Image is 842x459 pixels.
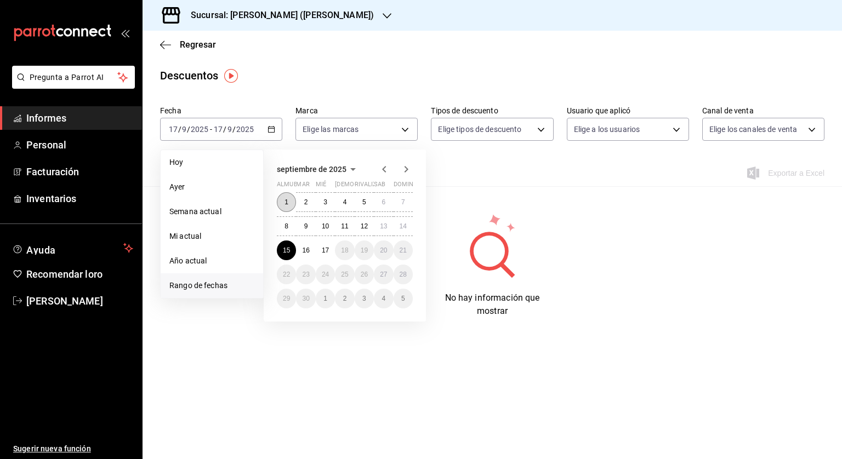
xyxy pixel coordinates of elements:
[431,106,498,115] font: Tipos de descuento
[341,271,348,278] abbr: 25 de septiembre de 2025
[322,246,329,254] abbr: 17 de septiembre de 2025
[26,193,76,204] font: Inventarios
[362,295,366,302] font: 3
[382,295,385,302] abbr: 4 de octubre de 2025
[355,289,374,308] button: 3 de octubre de 2025
[285,222,288,230] font: 8
[277,165,346,174] font: septiembre de 2025
[335,289,354,308] button: 2 de octubre de 2025
[400,222,407,230] font: 14
[401,295,405,302] font: 5
[181,125,187,134] input: --
[394,192,413,212] button: 7 de septiembre de 2025
[380,271,387,278] font: 27
[316,240,335,260] button: 17 de septiembre de 2025
[361,222,368,230] abbr: 12 de septiembre de 2025
[304,198,308,206] abbr: 2 de septiembre de 2025
[400,246,407,254] font: 21
[210,125,212,134] font: -
[355,181,385,188] font: rivalizar
[30,73,104,82] font: Pregunta a Parrot AI
[374,289,393,308] button: 4 de octubre de 2025
[277,216,296,236] button: 8 de septiembre de 2025
[394,181,420,188] font: dominio
[213,125,223,134] input: --
[335,265,354,284] button: 25 de septiembre de 2025
[343,295,347,302] font: 2
[322,222,329,230] font: 10
[296,192,315,212] button: 2 de septiembre de 2025
[335,192,354,212] button: 4 de septiembre de 2025
[380,246,387,254] font: 20
[26,139,66,151] font: Personal
[335,240,354,260] button: 18 de septiembre de 2025
[362,198,366,206] abbr: 5 de septiembre de 2025
[224,69,238,83] button: Marcador de información sobre herramientas
[295,106,318,115] font: Marca
[302,246,309,254] font: 16
[341,246,348,254] abbr: 18 de septiembre de 2025
[316,181,326,188] font: mié
[343,198,347,206] abbr: 4 de septiembre de 2025
[168,125,178,134] input: --
[285,198,288,206] font: 1
[323,295,327,302] abbr: 1 de octubre de 2025
[401,295,405,302] abbr: 5 de octubre de 2025
[304,198,308,206] font: 2
[316,216,335,236] button: 10 de septiembre de 2025
[394,240,413,260] button: 21 de septiembre de 2025
[316,181,326,192] abbr: miércoles
[361,271,368,278] abbr: 26 de septiembre de 2025
[180,39,216,50] font: Regresar
[374,181,385,192] abbr: sábado
[277,192,296,212] button: 1 de septiembre de 2025
[160,69,218,82] font: Descuentos
[341,222,348,230] abbr: 11 de septiembre de 2025
[223,125,226,134] font: /
[361,246,368,254] font: 19
[283,246,290,254] font: 15
[382,198,385,206] abbr: 6 de septiembre de 2025
[277,240,296,260] button: 15 de septiembre de 2025
[13,444,91,453] font: Sugerir nueva función
[380,222,387,230] abbr: 13 de septiembre de 2025
[400,271,407,278] abbr: 28 de septiembre de 2025
[236,125,254,134] input: ----
[394,216,413,236] button: 14 de septiembre de 2025
[574,125,640,134] font: Elige a los usuarios
[355,181,385,192] abbr: viernes
[361,246,368,254] abbr: 19 de septiembre de 2025
[169,182,185,191] font: Ayer
[302,246,309,254] abbr: 16 de septiembre de 2025
[355,240,374,260] button: 19 de septiembre de 2025
[296,181,309,188] font: mar
[335,216,354,236] button: 11 de septiembre de 2025
[191,10,374,20] font: Sucursal: [PERSON_NAME] ([PERSON_NAME])
[283,271,290,278] font: 22
[296,265,315,284] button: 23 de septiembre de 2025
[302,271,309,278] abbr: 23 de septiembre de 2025
[316,265,335,284] button: 24 de septiembre de 2025
[316,289,335,308] button: 1 de octubre de 2025
[277,163,360,176] button: septiembre de 2025
[277,289,296,308] button: 29 de septiembre de 2025
[709,125,797,134] font: Elige los canales de venta
[232,125,236,134] font: /
[702,106,754,115] font: Canal de venta
[355,265,374,284] button: 26 de septiembre de 2025
[335,181,400,192] abbr: jueves
[121,28,129,37] button: abrir_cajón_menú
[401,198,405,206] abbr: 7 de septiembre de 2025
[169,158,183,167] font: Hoy
[438,125,521,134] font: Elige tipos de descuento
[374,181,385,188] font: sab
[283,295,290,302] font: 29
[341,222,348,230] font: 11
[302,295,309,302] font: 30
[296,240,315,260] button: 16 de septiembre de 2025
[296,181,309,192] abbr: martes
[26,268,103,280] font: Recomendar loro
[26,166,79,177] font: Facturación
[401,198,405,206] font: 7
[26,244,56,256] font: Ayuda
